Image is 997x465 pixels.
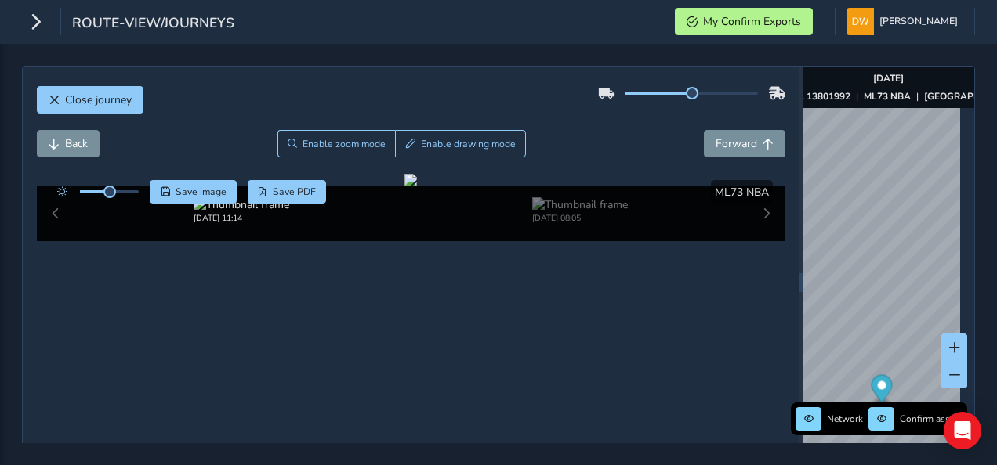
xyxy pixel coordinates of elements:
[303,138,386,150] span: Enable zoom mode
[755,90,850,103] strong: ASSET NO. 13801992
[248,180,327,204] button: PDF
[277,130,396,157] button: Zoom
[715,185,769,200] span: ML73 NBA
[847,8,874,35] img: diamond-layout
[532,197,628,212] img: Thumbnail frame
[194,197,289,212] img: Thumbnail frame
[900,413,963,425] span: Confirm assets
[273,186,316,198] span: Save PDF
[864,90,911,103] strong: ML73 NBA
[395,130,526,157] button: Draw
[716,136,757,151] span: Forward
[37,86,143,114] button: Close journey
[72,13,234,35] span: route-view/journeys
[150,180,237,204] button: Save
[194,212,289,224] div: [DATE] 11:14
[532,212,628,224] div: [DATE] 08:05
[65,92,132,107] span: Close journey
[704,130,785,157] button: Forward
[873,72,904,85] strong: [DATE]
[37,130,100,157] button: Back
[703,14,801,29] span: My Confirm Exports
[871,375,892,407] div: Map marker
[176,186,227,198] span: Save image
[421,138,516,150] span: Enable drawing mode
[675,8,813,35] button: My Confirm Exports
[65,136,88,151] span: Back
[827,413,863,425] span: Network
[879,8,958,35] span: [PERSON_NAME]
[847,8,963,35] button: [PERSON_NAME]
[944,412,981,449] div: Open Intercom Messenger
